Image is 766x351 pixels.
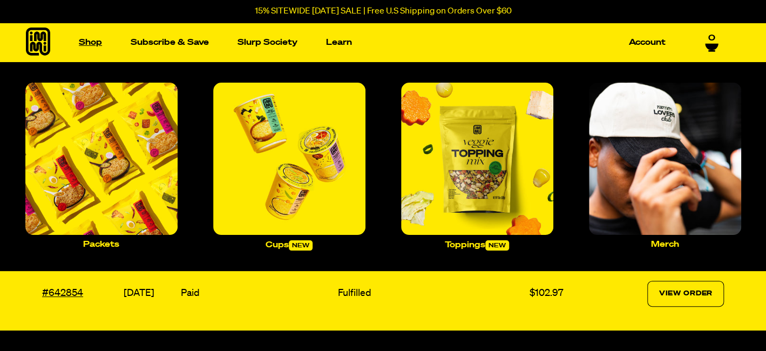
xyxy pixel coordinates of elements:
[25,83,178,235] img: Packets_large.jpg
[527,267,589,321] td: $102.97
[178,267,335,321] td: Paid
[83,240,119,248] p: Packets
[401,83,553,235] img: Toppings_large.jpg
[322,34,356,51] a: Learn
[445,240,509,251] p: Toppings
[589,83,741,235] img: Merch_large.jpg
[708,33,715,43] span: 0
[209,78,370,255] a: Cupsnew
[585,78,745,253] a: Merch
[255,6,512,16] p: 15% SITEWIDE [DATE] SALE | Free U.S Shipping on Orders Over $60
[213,83,365,235] img: Cups_large.jpg
[74,34,106,51] a: Shop
[233,34,302,51] a: Slurp Society
[625,34,670,51] a: Account
[266,240,313,251] p: Cups
[21,78,182,253] a: Packets
[397,78,558,255] a: Toppingsnew
[74,23,670,62] nav: Main navigation
[42,288,83,298] a: #642854
[647,281,724,307] a: View Order
[121,267,178,321] td: [DATE]
[705,33,718,52] a: 0
[485,240,509,251] span: new
[335,267,527,321] td: Fulfilled
[289,240,313,251] span: new
[126,34,213,51] a: Subscribe & Save
[651,240,679,248] p: Merch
